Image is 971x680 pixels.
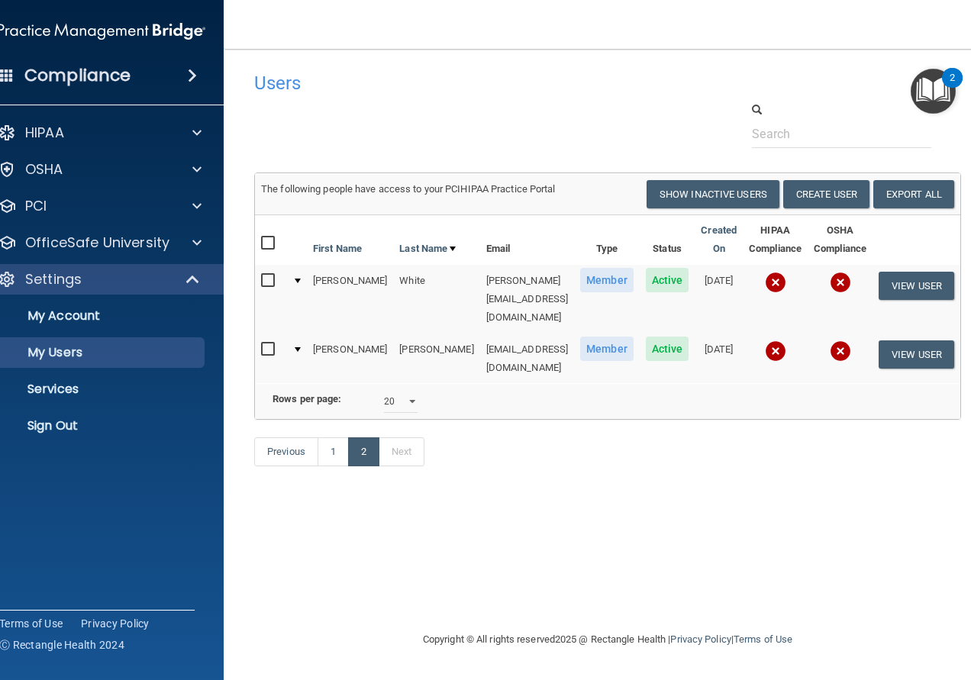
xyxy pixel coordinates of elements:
[743,215,808,265] th: HIPAA Compliance
[670,633,731,645] a: Privacy Policy
[379,437,424,466] a: Next
[701,221,737,258] a: Created On
[318,437,349,466] a: 1
[911,69,956,114] button: Open Resource Center, 2 new notifications
[580,337,634,361] span: Member
[695,334,743,383] td: [DATE]
[873,180,954,208] a: Export All
[646,337,689,361] span: Active
[24,65,131,86] h4: Compliance
[580,268,634,292] span: Member
[25,160,63,179] p: OSHA
[647,180,779,208] button: Show Inactive Users
[783,180,869,208] button: Create User
[480,334,575,383] td: [EMAIL_ADDRESS][DOMAIN_NAME]
[808,215,873,265] th: OSHA Compliance
[574,215,640,265] th: Type
[879,340,954,369] button: View User
[348,437,379,466] a: 2
[393,265,479,334] td: White
[480,215,575,265] th: Email
[393,334,479,383] td: [PERSON_NAME]
[830,272,851,293] img: cross.ca9f0e7f.svg
[752,120,931,148] input: Search
[765,340,786,362] img: cross.ca9f0e7f.svg
[830,340,851,362] img: cross.ca9f0e7f.svg
[273,393,341,404] b: Rows per page:
[480,265,575,334] td: [PERSON_NAME][EMAIL_ADDRESS][DOMAIN_NAME]
[25,124,64,142] p: HIPAA
[307,265,393,334] td: [PERSON_NAME]
[25,234,169,252] p: OfficeSafe University
[81,616,150,631] a: Privacy Policy
[254,437,318,466] a: Previous
[399,240,456,258] a: Last Name
[646,268,689,292] span: Active
[313,240,362,258] a: First Name
[25,270,82,288] p: Settings
[950,78,955,98] div: 2
[765,272,786,293] img: cross.ca9f0e7f.svg
[879,272,954,300] button: View User
[734,633,792,645] a: Terms of Use
[329,615,886,664] div: Copyright © All rights reserved 2025 @ Rectangle Health | |
[640,215,695,265] th: Status
[695,265,743,334] td: [DATE]
[261,183,556,195] span: The following people have access to your PCIHIPAA Practice Portal
[254,73,657,93] h4: Users
[25,197,47,215] p: PCI
[707,572,953,633] iframe: Drift Widget Chat Controller
[307,334,393,383] td: [PERSON_NAME]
